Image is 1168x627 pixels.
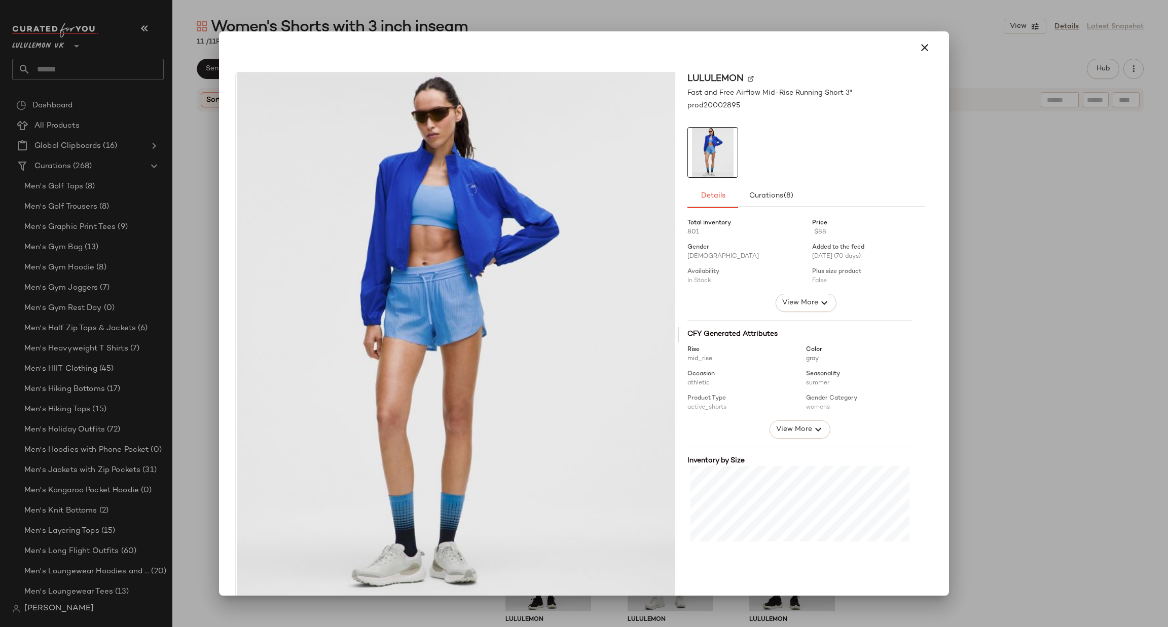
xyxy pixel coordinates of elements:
[700,192,725,200] span: Details
[782,297,818,309] span: View More
[687,455,912,466] div: Inventory by Size
[236,72,676,597] img: LW7CWVS_025461_1
[687,72,744,86] span: lululemon
[749,192,794,200] span: Curations
[776,423,812,436] span: View More
[748,75,754,82] img: svg%3e
[687,329,912,339] div: CFY Generated Attributes
[688,128,738,177] img: LW7CWVS_025461_1
[783,192,793,200] span: (8)
[687,88,852,98] span: Fast and Free Airflow Mid-Rise Running Short 3"
[770,420,830,439] button: View More
[687,100,740,111] span: prod20002895
[776,294,836,312] button: View More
